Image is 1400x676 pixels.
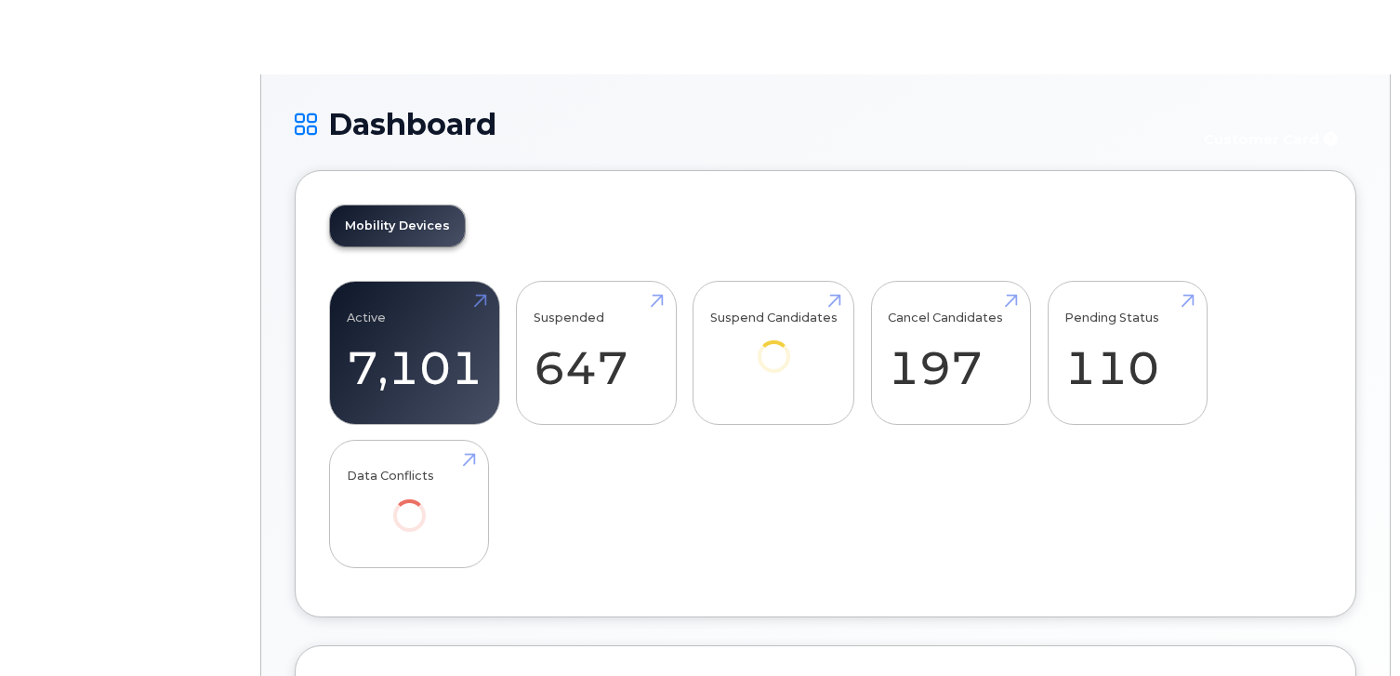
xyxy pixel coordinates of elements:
[534,292,659,415] a: Suspended 647
[295,108,1180,140] h1: Dashboard
[347,450,472,557] a: Data Conflicts
[330,205,465,246] a: Mobility Devices
[888,292,1013,415] a: Cancel Candidates 197
[710,292,838,399] a: Suspend Candidates
[1189,123,1356,155] button: Customer Card
[347,292,482,415] a: Active 7,101
[1064,292,1190,415] a: Pending Status 110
